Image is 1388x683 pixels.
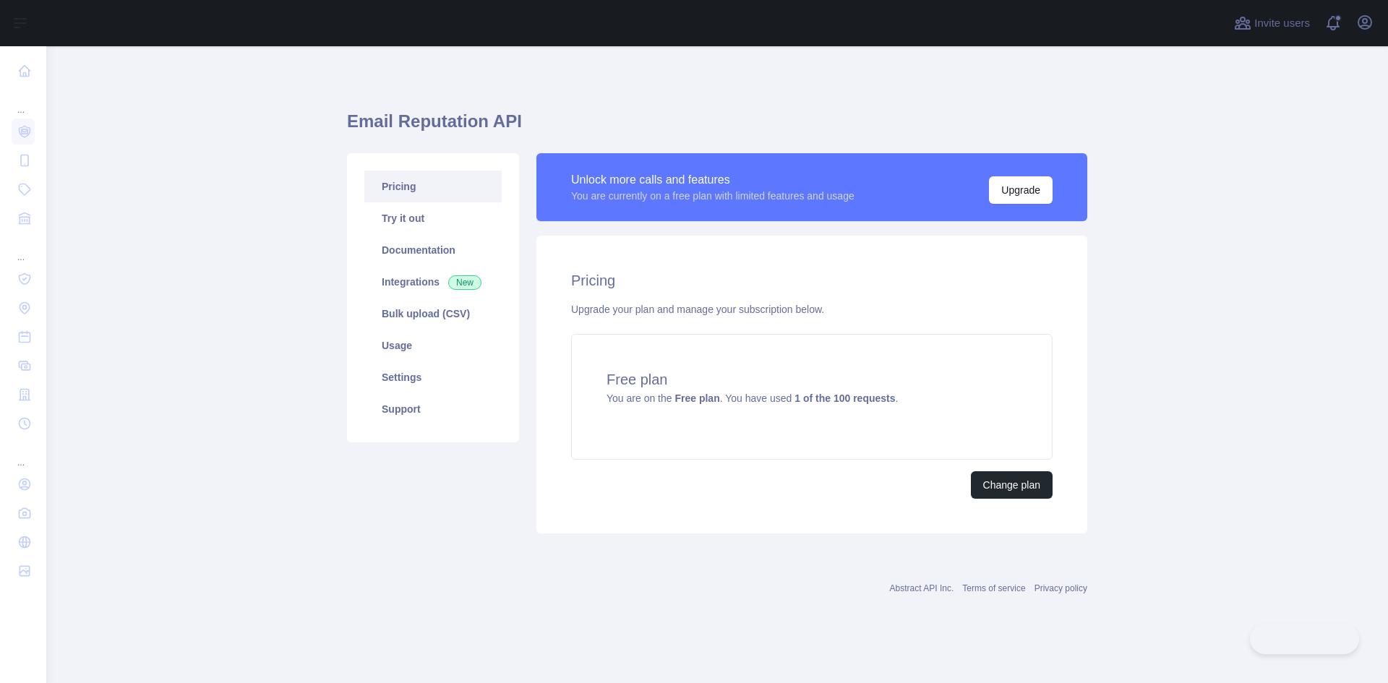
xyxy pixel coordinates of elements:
[364,266,502,298] a: Integrations New
[12,439,35,468] div: ...
[794,392,895,404] strong: 1 of the 100 requests
[890,583,954,593] a: Abstract API Inc.
[12,87,35,116] div: ...
[571,189,854,203] div: You are currently on a free plan with limited features and usage
[571,171,854,189] div: Unlock more calls and features
[674,392,719,404] strong: Free plan
[1250,624,1359,654] iframe: Toggle Customer Support
[1231,12,1313,35] button: Invite users
[364,171,502,202] a: Pricing
[448,275,481,290] span: New
[364,330,502,361] a: Usage
[1254,15,1310,32] span: Invite users
[989,176,1053,204] button: Upgrade
[12,234,35,263] div: ...
[1034,583,1087,593] a: Privacy policy
[364,393,502,425] a: Support
[364,361,502,393] a: Settings
[364,298,502,330] a: Bulk upload (CSV)
[347,110,1087,145] h1: Email Reputation API
[571,302,1053,317] div: Upgrade your plan and manage your subscription below.
[571,270,1053,291] h2: Pricing
[364,234,502,266] a: Documentation
[607,392,898,404] span: You are on the . You have used .
[364,202,502,234] a: Try it out
[971,471,1053,499] button: Change plan
[962,583,1025,593] a: Terms of service
[607,369,1017,390] h4: Free plan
